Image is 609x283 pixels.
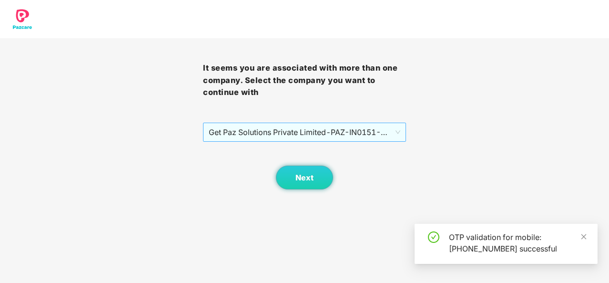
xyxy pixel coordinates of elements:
[580,233,587,240] span: close
[449,231,586,254] div: OTP validation for mobile: [PHONE_NUMBER] successful
[209,123,400,141] span: Get Paz Solutions Private Limited - PAZ-IN0151 - EMPLOYEE
[203,62,406,99] h3: It seems you are associated with more than one company. Select the company you want to continue with
[428,231,439,243] span: check-circle
[276,166,333,189] button: Next
[295,173,314,182] span: Next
